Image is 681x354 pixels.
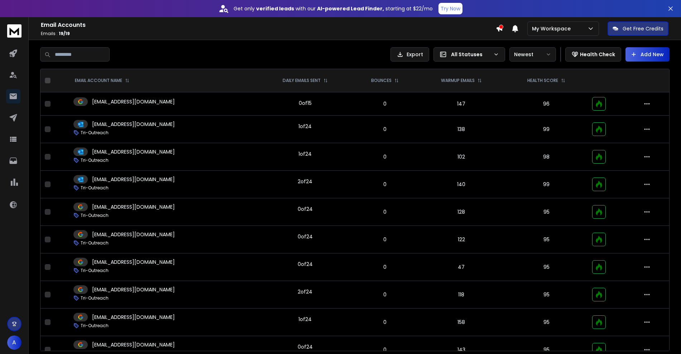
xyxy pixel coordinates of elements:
strong: AI-powered Lead Finder, [317,5,384,12]
img: logo [7,24,21,38]
p: 0 [357,291,413,298]
td: 138 [418,116,505,143]
p: 0 [357,319,413,326]
p: [EMAIL_ADDRESS][DOMAIN_NAME] [92,314,175,321]
td: 158 [418,309,505,336]
p: 0 [357,153,413,160]
button: Get Free Credits [608,21,668,36]
p: 0 [357,126,413,133]
td: 102 [418,143,505,171]
div: 1 of 24 [298,316,312,323]
div: 0 of 24 [298,261,313,268]
p: Try Now [441,5,460,12]
p: [EMAIL_ADDRESS][DOMAIN_NAME] [92,176,175,183]
span: 19 / 19 [59,30,70,37]
div: 1 of 24 [298,123,312,130]
strong: verified leads [256,5,294,12]
td: 122 [418,226,505,253]
p: [EMAIL_ADDRESS][DOMAIN_NAME] [92,231,175,238]
p: [EMAIL_ADDRESS][DOMAIN_NAME] [92,98,175,105]
h1: Email Accounts [41,21,496,29]
td: 98 [505,143,588,171]
button: A [7,335,21,350]
p: Tri-Outreach [81,185,109,191]
p: Tri-Outreach [81,213,109,218]
p: Health Check [580,51,615,58]
p: DAILY EMAILS SENT [283,78,321,83]
p: [EMAIL_ADDRESS][DOMAIN_NAME] [92,121,175,128]
p: Emails : [41,31,496,37]
p: [EMAIL_ADDRESS][DOMAIN_NAME] [92,286,175,293]
td: 95 [505,226,588,253]
p: All Statuses [451,51,490,58]
td: 95 [505,281,588,309]
p: Tri-Outreach [81,130,109,136]
p: [EMAIL_ADDRESS][DOMAIN_NAME] [92,258,175,266]
td: 128 [418,198,505,226]
p: 0 [357,181,413,188]
p: Tri-Outreach [81,268,109,273]
td: 118 [418,281,505,309]
p: Get Free Credits [623,25,663,32]
td: 95 [505,253,588,281]
td: 147 [418,92,505,116]
div: 0 of 15 [299,100,312,107]
td: 96 [505,92,588,116]
div: 0 of 24 [298,343,313,350]
div: 2 of 24 [298,178,312,185]
button: Try Now [438,3,462,14]
p: Get only with our starting at $22/mo [234,5,433,12]
td: 47 [418,253,505,281]
p: 0 [357,100,413,107]
p: [EMAIL_ADDRESS][DOMAIN_NAME] [92,203,175,210]
td: 140 [418,171,505,198]
p: [EMAIL_ADDRESS][DOMAIN_NAME] [92,341,175,348]
p: 0 [357,208,413,215]
td: 95 [505,309,588,336]
td: 99 [505,171,588,198]
p: 0 [357,236,413,243]
button: Health Check [565,47,621,62]
p: BOUNCES [371,78,392,83]
div: 1 of 24 [298,150,312,157]
p: 0 [357,263,413,271]
p: Tri-Outreach [81,240,109,246]
p: Tri-Outreach [81,295,109,301]
div: 0 of 24 [298,233,313,240]
iframe: Intercom live chat [655,329,672,346]
button: Add New [625,47,670,62]
td: 95 [505,198,588,226]
p: My Workspace [532,25,574,32]
p: [EMAIL_ADDRESS][DOMAIN_NAME] [92,148,175,155]
p: Tri-Outreach [81,157,109,163]
p: WARMUP EMAILS [441,78,475,83]
p: HEALTH SCORE [527,78,558,83]
div: 2 of 24 [298,288,312,295]
button: Newest [509,47,556,62]
p: 0 [357,346,413,353]
div: EMAIL ACCOUNT NAME [75,78,129,83]
div: 0 of 24 [298,205,313,213]
td: 99 [505,116,588,143]
p: Tri-Outreach [81,323,109,329]
button: Export [390,47,429,62]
